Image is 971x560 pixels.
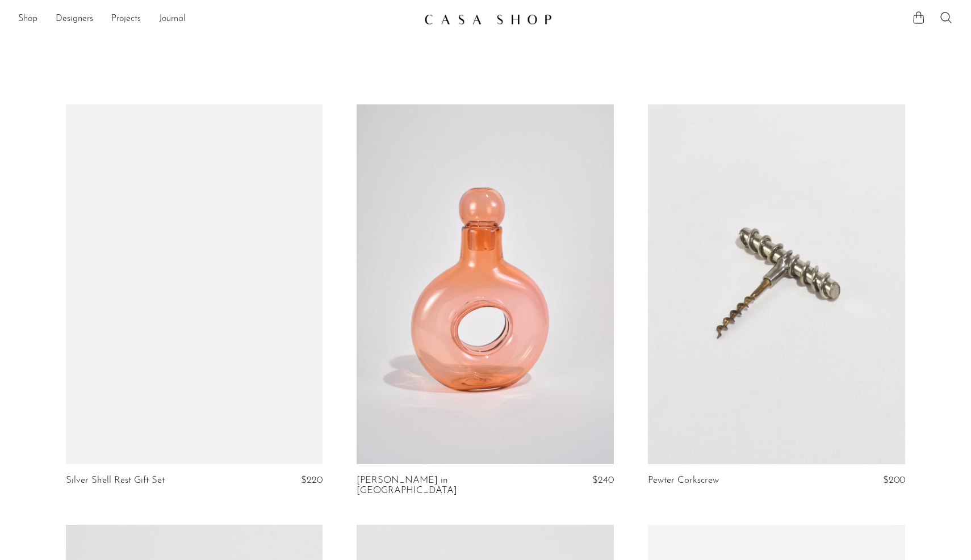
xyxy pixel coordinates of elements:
span: $220 [301,475,323,485]
a: Designers [56,12,93,27]
ul: NEW HEADER MENU [18,10,415,29]
span: $240 [592,475,614,485]
a: [PERSON_NAME] in [GEOGRAPHIC_DATA] [357,475,530,496]
a: Pewter Corkscrew [648,475,719,486]
a: Shop [18,12,37,27]
a: Projects [111,12,141,27]
a: Journal [159,12,186,27]
nav: Desktop navigation [18,10,415,29]
a: Silver Shell Rest Gift Set [66,475,165,486]
span: $200 [883,475,905,485]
